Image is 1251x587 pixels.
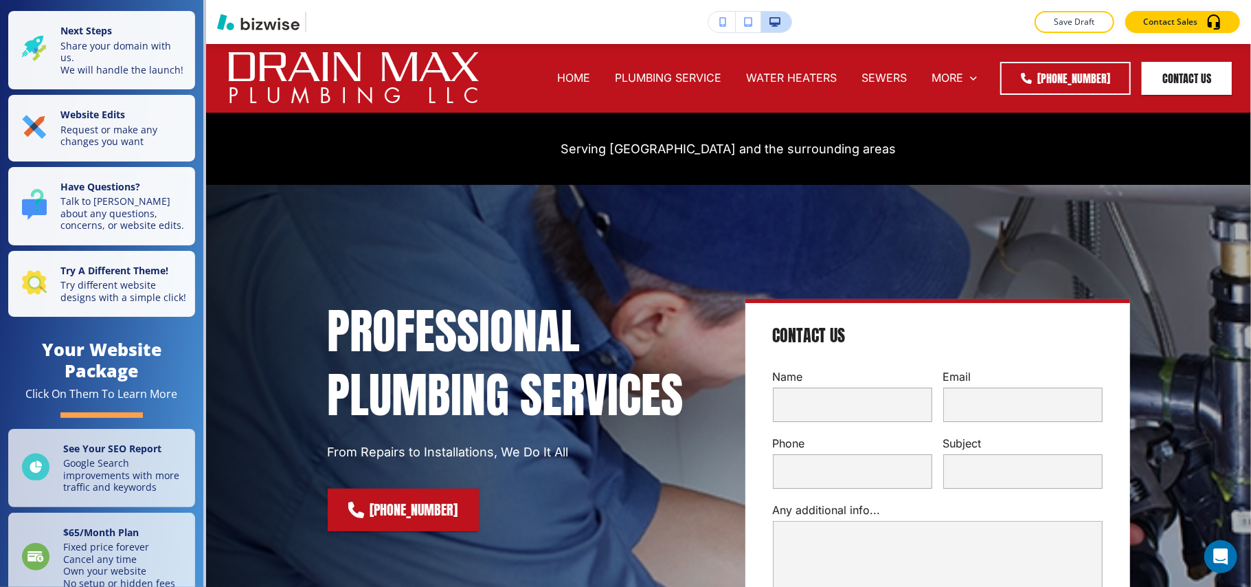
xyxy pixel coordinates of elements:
[1142,62,1232,95] button: Contact Us
[60,24,112,37] strong: Next Steps
[557,70,590,86] p: HOME
[773,436,932,452] p: Phone
[60,264,168,277] strong: Try A Different Theme!
[227,49,485,107] img: Drain Max Plumbing LLC
[63,442,161,455] strong: See Your SEO Report
[328,443,712,461] p: From Repairs to Installations, We Do It All
[63,526,139,539] strong: $ 65 /Month Plan
[943,369,1103,385] p: Email
[773,325,846,347] h4: Contact Us
[8,429,195,507] a: See Your SEO ReportGoogle Search improvements with more traffic and keywords
[63,457,187,494] p: Google Search improvements with more traffic and keywords
[60,124,187,148] p: Request or make any changes you want
[328,299,712,427] h1: Professional Plumbing Services
[746,70,837,86] p: WATER HEATERS
[615,70,721,86] p: PLUMBING SERVICE
[60,40,187,76] p: Share your domain with us. We will handle the launch!
[26,387,178,401] div: Click On Them To Learn More
[861,70,907,86] p: SEWERS
[8,339,195,381] h4: Your Website Package
[8,11,195,89] button: Next StepsShare your domain with us.We will handle the launch!
[8,251,195,318] button: Try A Different Theme!Try different website designs with a simple click!
[1125,11,1240,33] button: Contact Sales
[60,108,125,121] strong: Website Edits
[60,279,187,303] p: Try different website designs with a simple click!
[312,18,349,26] img: Your Logo
[773,369,932,385] p: Name
[217,14,300,30] img: Bizwise Logo
[8,95,195,162] button: Website EditsRequest or make any changes you want
[60,180,140,193] strong: Have Questions?
[1035,11,1114,33] button: Save Draft
[328,140,1130,158] p: Serving [GEOGRAPHIC_DATA] and the surrounding areas
[1204,540,1237,573] div: Open Intercom Messenger
[8,167,195,245] button: Have Questions?Talk to [PERSON_NAME] about any questions, concerns, or website edits.
[1143,16,1197,28] p: Contact Sales
[932,70,963,86] p: MORE
[1000,62,1131,95] a: [PHONE_NUMBER]
[60,195,187,232] p: Talk to [PERSON_NAME] about any questions, concerns, or website edits.
[1052,16,1096,28] p: Save Draft
[943,436,1103,452] p: Subject
[773,502,1103,518] p: Any additional info...
[328,489,479,531] a: [PHONE_NUMBER]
